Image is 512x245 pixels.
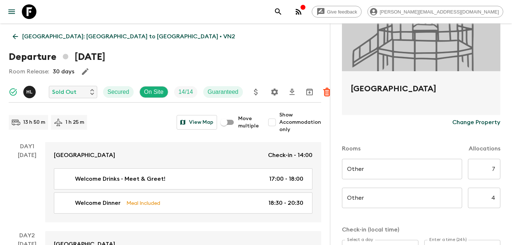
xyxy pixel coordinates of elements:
[285,85,299,99] button: Download CSV
[208,88,239,96] p: Guaranteed
[469,144,500,153] p: Allocations
[75,199,121,207] p: Welcome Dinner
[342,144,361,153] p: Rooms
[9,67,49,76] p: Room Release:
[376,9,503,15] span: [PERSON_NAME][EMAIL_ADDRESS][DOMAIN_NAME]
[52,88,76,96] p: Sold Out
[54,192,312,214] a: Welcome DinnerMeal Included18:30 - 20:30
[268,151,312,160] p: Check-in - 14:00
[320,85,334,99] button: Delete
[23,119,45,126] p: 13 h 50 m
[4,4,19,19] button: menu
[9,50,105,64] h1: Departure [DATE]
[267,85,282,99] button: Settings
[312,6,362,18] a: Give feedback
[342,225,500,234] p: Check-in (local time)
[75,175,165,183] p: Welcome Drinks - Meet & Greet!
[174,86,197,98] div: Trip Fill
[23,86,37,98] button: HL
[103,86,134,98] div: Secured
[351,83,492,106] h2: [GEOGRAPHIC_DATA]
[23,88,37,94] span: Hoang Le Ngoc
[302,85,317,99] button: Archive (Completed, Cancelled or Unsynced Departures only)
[18,151,36,222] div: [DATE]
[347,237,373,243] label: Select a day
[429,237,467,243] label: Enter a time (24h)
[45,142,321,168] a: [GEOGRAPHIC_DATA]Check-in - 14:00
[9,29,239,44] a: [GEOGRAPHIC_DATA]: [GEOGRAPHIC_DATA] to [GEOGRAPHIC_DATA] • VN2
[54,151,115,160] p: [GEOGRAPHIC_DATA]
[452,118,500,127] p: Change Property
[178,88,193,96] p: 14 / 14
[238,115,259,130] span: Move multiple
[249,85,263,99] button: Update Price, Early Bird Discount and Costs
[53,67,74,76] p: 30 days
[323,9,361,15] span: Give feedback
[271,4,285,19] button: search adventures
[268,199,303,207] p: 18:30 - 20:30
[367,6,503,18] div: [PERSON_NAME][EMAIL_ADDRESS][DOMAIN_NAME]
[452,115,500,130] button: Change Property
[9,142,45,151] p: Day 1
[177,115,217,130] button: View Map
[9,231,45,240] p: Day 2
[107,88,129,96] p: Secured
[269,175,303,183] p: 17:00 - 18:00
[342,159,462,179] input: eg. Tent on a jeep
[26,89,32,95] p: H L
[54,168,312,190] a: Welcome Drinks - Meet & Greet!17:00 - 18:00
[342,188,462,208] input: eg. Double superior treehouse
[22,32,235,41] p: [GEOGRAPHIC_DATA]: [GEOGRAPHIC_DATA] to [GEOGRAPHIC_DATA] • VN2
[9,88,17,96] svg: Synced Successfully
[144,88,164,96] p: On Site
[66,119,84,126] p: 1 h 25 m
[279,111,321,133] span: Show Accommodation only
[126,199,160,207] p: Meal Included
[139,86,168,98] div: On Site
